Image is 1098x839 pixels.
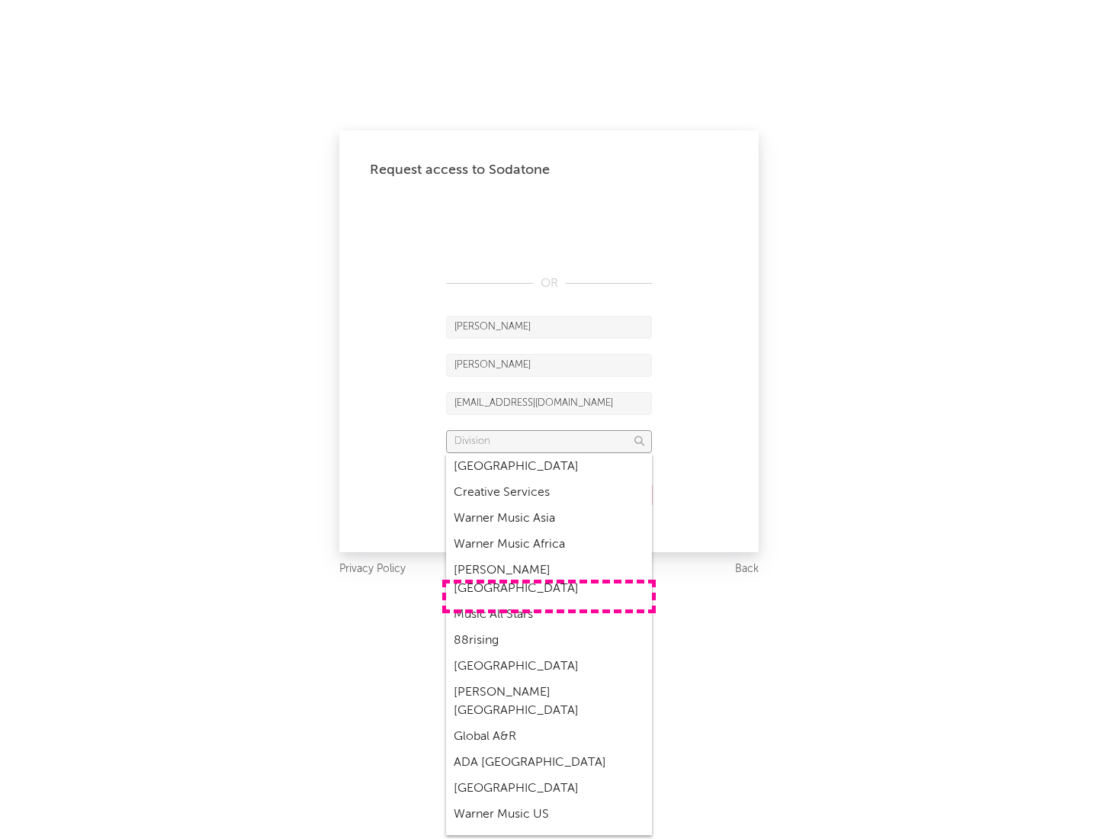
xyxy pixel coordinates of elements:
[446,354,652,377] input: Last Name
[446,654,652,680] div: [GEOGRAPHIC_DATA]
[446,558,652,602] div: [PERSON_NAME] [GEOGRAPHIC_DATA]
[446,316,652,339] input: First Name
[446,506,652,532] div: Warner Music Asia
[446,480,652,506] div: Creative Services
[339,560,406,579] a: Privacy Policy
[446,430,652,453] input: Division
[370,161,728,179] div: Request access to Sodatone
[446,750,652,776] div: ADA [GEOGRAPHIC_DATA]
[446,275,652,293] div: OR
[446,532,652,558] div: Warner Music Africa
[446,724,652,750] div: Global A&R
[446,454,652,480] div: [GEOGRAPHIC_DATA]
[446,680,652,724] div: [PERSON_NAME] [GEOGRAPHIC_DATA]
[446,602,652,628] div: Music All Stars
[446,802,652,828] div: Warner Music US
[446,776,652,802] div: [GEOGRAPHIC_DATA]
[446,392,652,415] input: Email
[446,628,652,654] div: 88rising
[735,560,759,579] a: Back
